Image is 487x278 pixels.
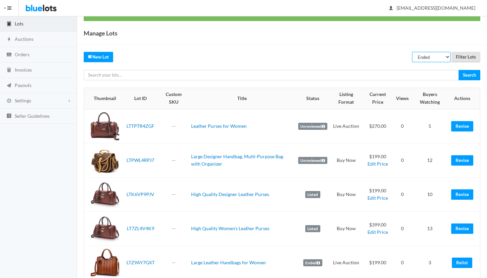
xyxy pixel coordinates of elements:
[6,67,12,74] ion-icon: calculator
[15,36,33,42] span: Auctions
[122,88,159,109] th: Lot ID
[6,113,12,119] ion-icon: list box
[188,88,296,109] th: Title
[411,143,449,177] td: 12
[172,123,175,129] a: --
[6,36,12,43] ion-icon: flash
[127,225,154,231] a: LT7ZL4V4K9
[15,82,31,88] span: Payouts
[362,109,393,144] td: $270.00
[15,113,50,119] span: Seller Guidelines
[393,88,411,109] th: Views
[393,177,411,211] td: 0
[389,5,475,11] span: [EMAIL_ADDRESS][DOMAIN_NAME]
[127,260,155,265] a: LTZ9AY7GXT
[191,154,283,167] a: Large Designer Handbag, Multi-Purpose Bag with Organizer
[362,88,393,109] th: Current Price
[368,161,388,167] a: Edit Price
[298,157,327,164] label: Unreviewed
[362,211,393,246] td: $399.00
[393,143,411,177] td: 0
[84,88,122,109] th: Thumbnail
[6,98,12,104] ion-icon: cog
[15,21,23,26] span: Lots
[127,191,154,197] a: LTK6VP9PJV
[15,67,32,73] span: Invoices
[330,177,362,211] td: Buy Now
[330,211,362,246] td: Buy Now
[411,211,449,246] td: 13
[305,225,320,233] label: Listed
[84,52,113,62] a: createNew Lot
[172,157,175,163] a: --
[393,211,411,246] td: 0
[459,70,480,80] input: Search
[330,88,362,109] th: Listing Format
[451,155,473,166] a: Revise
[6,21,12,27] ion-icon: clipboard
[452,258,472,268] a: Relist
[388,5,394,12] ion-icon: person
[84,70,459,80] input: Search your lots...
[451,189,473,200] a: Revise
[451,223,473,234] a: Revise
[159,88,188,109] th: Custom SKU
[305,191,320,198] label: Listed
[451,121,473,131] a: Revise
[411,109,449,144] td: 5
[362,143,393,177] td: $199.00
[127,123,154,129] a: LTTPTR4ZGF
[172,225,175,231] a: --
[298,123,327,130] label: Unreviewed
[362,177,393,211] td: $199.00
[191,123,247,129] a: Leather Purses for Women
[6,83,12,89] ion-icon: paper plane
[411,177,449,211] td: 10
[6,52,12,58] ion-icon: cash
[127,157,154,163] a: LTPWL4RPJ7
[172,260,175,265] a: --
[191,191,269,197] a: High Quality Designer Leather Purses
[303,259,322,267] label: Ended
[15,98,31,103] span: Settings
[330,109,362,144] td: Live Auction
[452,52,480,62] input: Filter Lots
[368,195,388,201] a: Edit Price
[191,225,269,231] a: High Quality Women's Leather Purses
[368,229,388,235] a: Edit Price
[411,88,449,109] th: Buyers Watching
[330,143,362,177] td: Buy Now
[449,88,480,109] th: Actions
[84,28,117,38] h1: Manage Lots
[172,191,175,197] a: --
[88,54,92,59] ion-icon: create
[15,52,29,57] span: Orders
[296,88,330,109] th: Status
[191,260,266,265] a: Large Leather Handbags for Women
[393,109,411,144] td: 0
